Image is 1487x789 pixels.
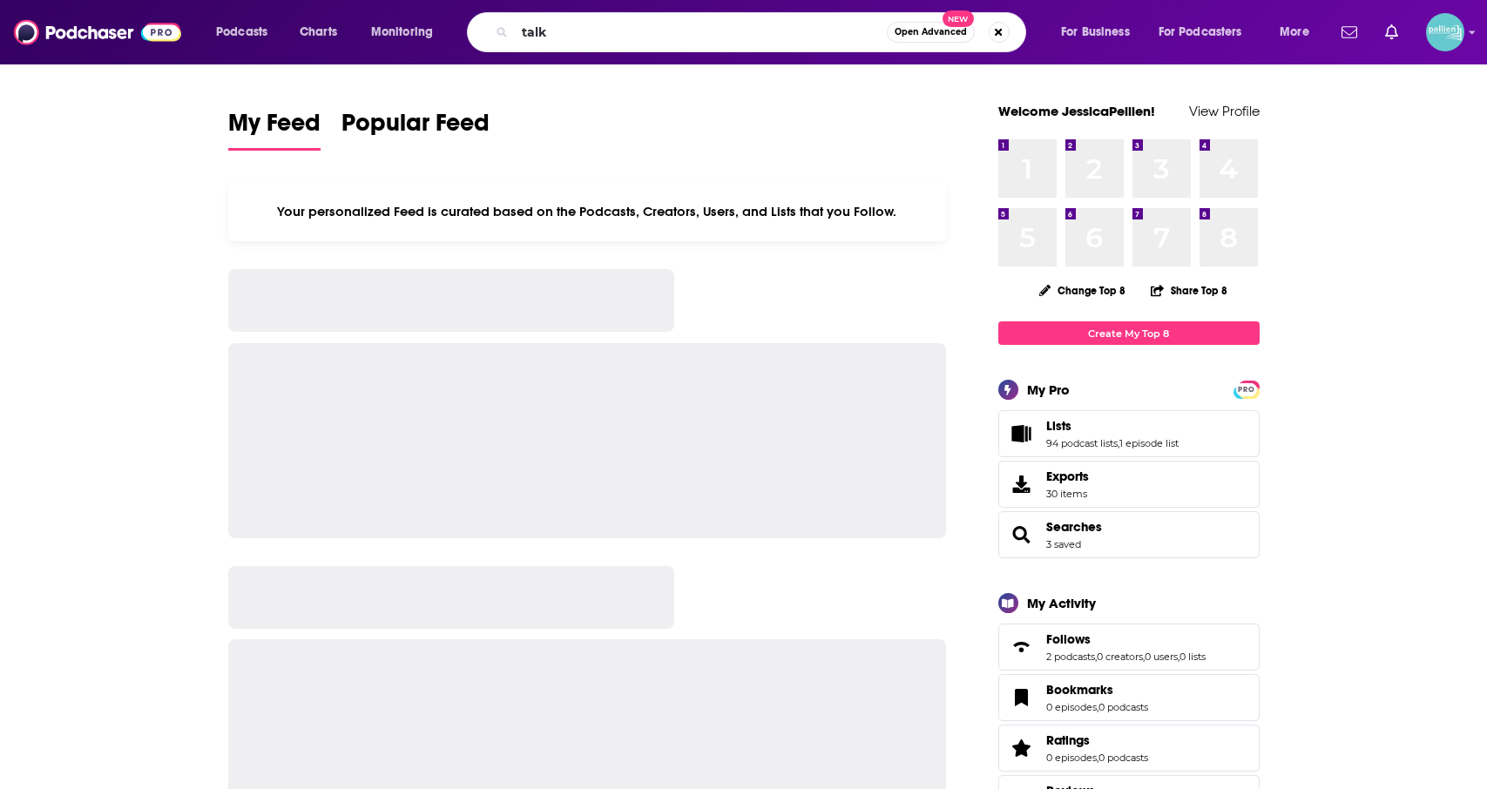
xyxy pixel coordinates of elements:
a: 1 episode list [1119,437,1179,449]
span: New [943,10,974,27]
a: Bookmarks [1046,682,1148,698]
span: For Podcasters [1159,20,1242,44]
a: Show notifications dropdown [1335,17,1364,47]
a: 0 lists [1179,651,1206,663]
a: Popular Feed [341,108,490,151]
span: PRO [1236,383,1257,396]
div: Search podcasts, credits, & more... [483,12,1043,52]
a: Searches [1046,519,1102,535]
a: My Feed [228,108,321,151]
span: , [1097,752,1098,764]
span: Exports [1004,472,1039,496]
a: 0 podcasts [1098,701,1148,713]
span: More [1280,20,1309,44]
span: Exports [1046,469,1089,484]
div: My Activity [1027,595,1096,611]
a: 0 episodes [1046,752,1097,764]
span: , [1095,651,1097,663]
button: open menu [204,18,290,46]
span: , [1118,437,1119,449]
span: 30 items [1046,488,1089,500]
a: Follows [1046,631,1206,647]
input: Search podcasts, credits, & more... [515,18,887,46]
img: Podchaser - Follow, Share and Rate Podcasts [14,16,181,49]
span: , [1178,651,1179,663]
a: Exports [998,461,1260,508]
span: Searches [998,511,1260,558]
a: Searches [1004,523,1039,547]
button: open menu [1147,18,1267,46]
a: Welcome JessicaPellien! [998,103,1155,119]
span: Open Advanced [895,28,967,37]
span: Ratings [1046,732,1090,748]
a: 2 podcasts [1046,651,1095,663]
span: My Feed [228,108,321,148]
button: open menu [1267,18,1331,46]
button: Open AdvancedNew [887,22,975,43]
a: Create My Top 8 [998,321,1260,345]
span: Bookmarks [1046,682,1113,698]
a: 0 podcasts [1098,752,1148,764]
button: Change Top 8 [1029,280,1137,301]
span: Monitoring [371,20,433,44]
a: Bookmarks [1004,685,1039,710]
span: Bookmarks [998,674,1260,721]
span: Lists [1046,418,1071,434]
a: Show notifications dropdown [1378,17,1405,47]
a: Lists [1004,421,1039,446]
a: View Profile [1189,103,1260,119]
img: User Profile [1426,13,1464,51]
a: 0 creators [1097,651,1143,663]
span: Charts [300,20,337,44]
div: My Pro [1027,381,1070,398]
button: Share Top 8 [1150,273,1228,307]
a: 0 users [1145,651,1178,663]
span: For Business [1061,20,1130,44]
a: Charts [288,18,348,46]
span: Follows [1046,631,1091,647]
span: Popular Feed [341,108,490,148]
span: Podcasts [216,20,267,44]
a: 3 saved [1046,538,1081,550]
div: Your personalized Feed is curated based on the Podcasts, Creators, Users, and Lists that you Follow. [228,182,947,241]
span: , [1097,701,1098,713]
span: Lists [998,410,1260,457]
a: Ratings [1004,736,1039,760]
a: 94 podcast lists [1046,437,1118,449]
button: open menu [359,18,456,46]
span: Ratings [998,725,1260,772]
span: Follows [998,624,1260,671]
button: Show profile menu [1426,13,1464,51]
a: Ratings [1046,732,1148,748]
span: , [1143,651,1145,663]
button: open menu [1049,18,1152,46]
a: Follows [1004,635,1039,659]
span: Logged in as JessicaPellien [1426,13,1464,51]
a: 0 episodes [1046,701,1097,713]
a: PRO [1236,382,1257,395]
a: Lists [1046,418,1179,434]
